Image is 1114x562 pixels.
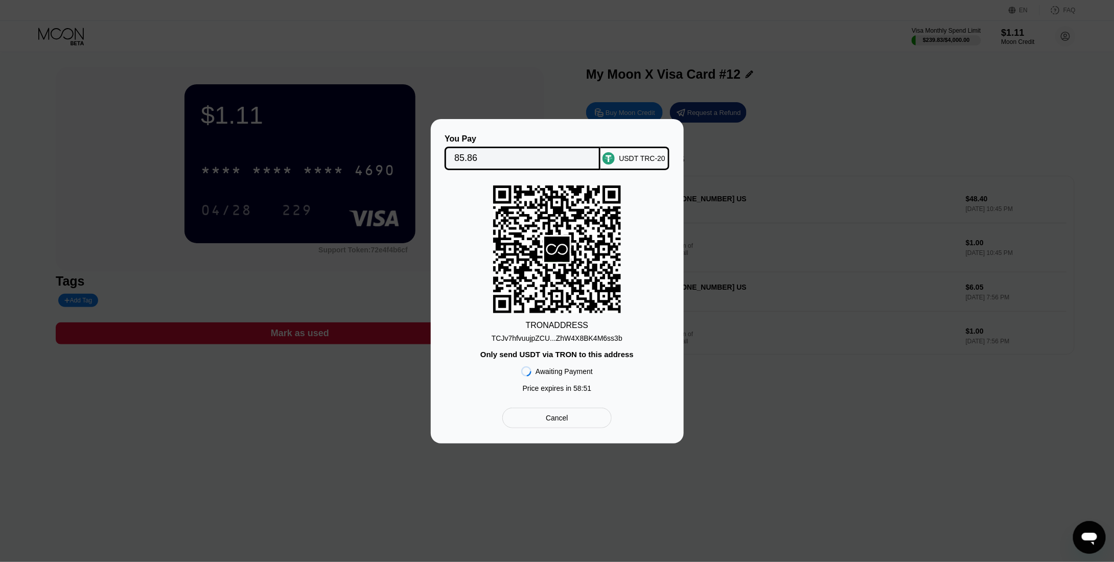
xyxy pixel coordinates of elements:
div: TRON ADDRESS [526,321,589,330]
div: Cancel [546,413,568,423]
span: 58 : 51 [573,384,591,392]
div: Only send USDT via TRON to this address [480,350,634,359]
div: USDT TRC-20 [619,154,665,162]
div: Price expires in [523,384,592,392]
div: Cancel [502,408,611,428]
iframe: Button to launch messaging window [1073,521,1106,554]
div: Awaiting Payment [536,367,593,376]
div: You Pay [445,134,600,144]
div: TCJv7hfvuujpZCU...ZhW4X8BK4M6ss3b [492,330,622,342]
div: TCJv7hfvuujpZCU...ZhW4X8BK4M6ss3b [492,334,622,342]
div: You PayUSDT TRC-20 [446,134,668,170]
